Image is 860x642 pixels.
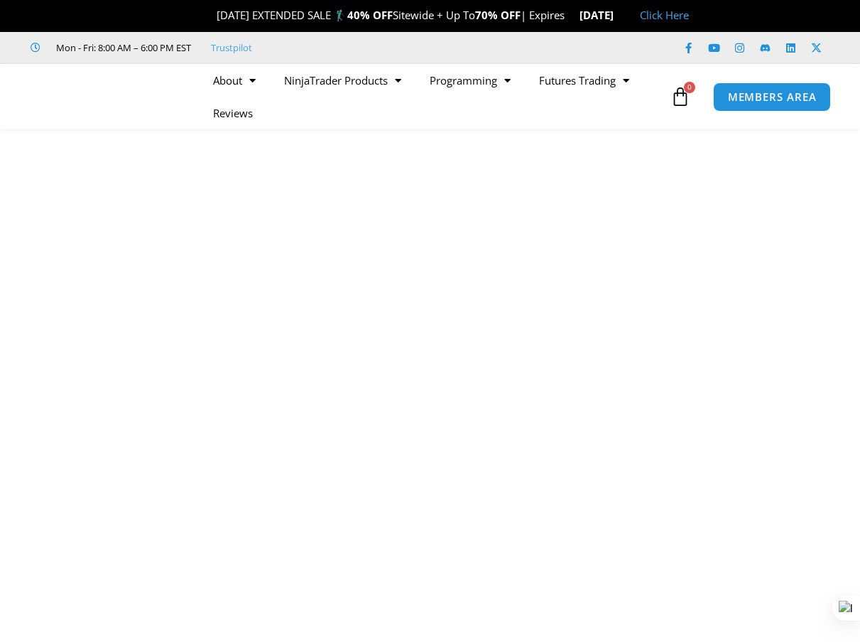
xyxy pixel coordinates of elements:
a: NinjaTrader Products [270,64,415,97]
a: About [199,64,270,97]
a: Futures Trading [525,64,643,97]
span: 0 [684,82,695,93]
span: Mon - Fri: 8:00 AM – 6:00 PM EST [53,39,191,56]
span: MEMBERS AREA [728,92,817,102]
a: Click Here [640,8,689,22]
a: MEMBERS AREA [713,82,832,112]
img: 🏭 [614,10,625,21]
a: Reviews [199,97,267,129]
img: LogoAI | Affordable Indicators – NinjaTrader [28,71,180,122]
a: 0 [649,76,712,117]
strong: 70% OFF [475,8,521,22]
nav: Menu [199,64,667,129]
img: 🎉 [205,10,216,21]
strong: [DATE] [579,8,626,22]
a: Programming [415,64,525,97]
strong: 40% OFF [347,8,393,22]
a: Trustpilot [211,39,252,56]
span: [DATE] EXTENDED SALE 🏌️‍♂️ Sitewide + Up To | Expires [202,8,579,22]
img: ⌛ [565,10,576,21]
